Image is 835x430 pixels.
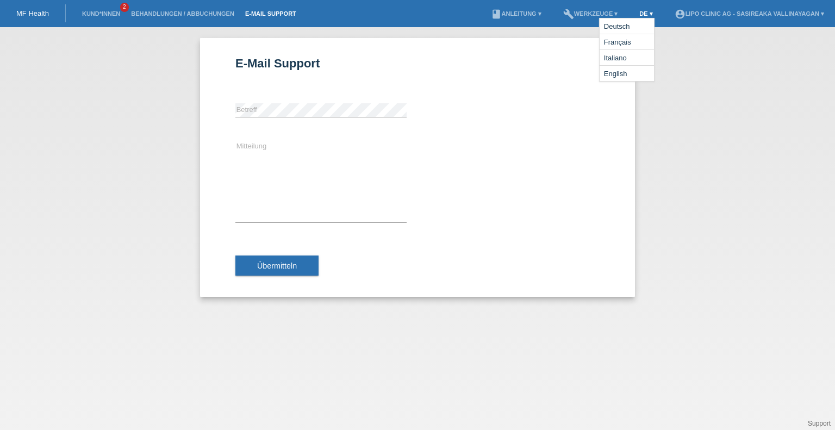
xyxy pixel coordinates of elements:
i: build [563,9,574,20]
a: Behandlungen / Abbuchungen [126,10,240,17]
span: Italiano [602,51,628,64]
i: account_circle [675,9,686,20]
span: Übermitteln [257,261,297,270]
a: buildWerkzeuge ▾ [558,10,624,17]
span: 2 [120,3,129,12]
a: bookAnleitung ▾ [485,10,547,17]
a: account_circleLIPO CLINIC AG - Sasireaka Vallinayagan ▾ [669,10,830,17]
a: DE ▾ [634,10,658,17]
a: Support [808,420,831,427]
i: book [491,9,502,20]
button: Übermitteln [235,255,319,276]
a: Kund*innen [77,10,126,17]
a: E-Mail Support [240,10,302,17]
a: MF Health [16,9,49,17]
span: English [602,67,629,80]
h1: E-Mail Support [235,57,600,70]
span: Français [602,35,633,48]
span: Deutsch [602,20,632,33]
